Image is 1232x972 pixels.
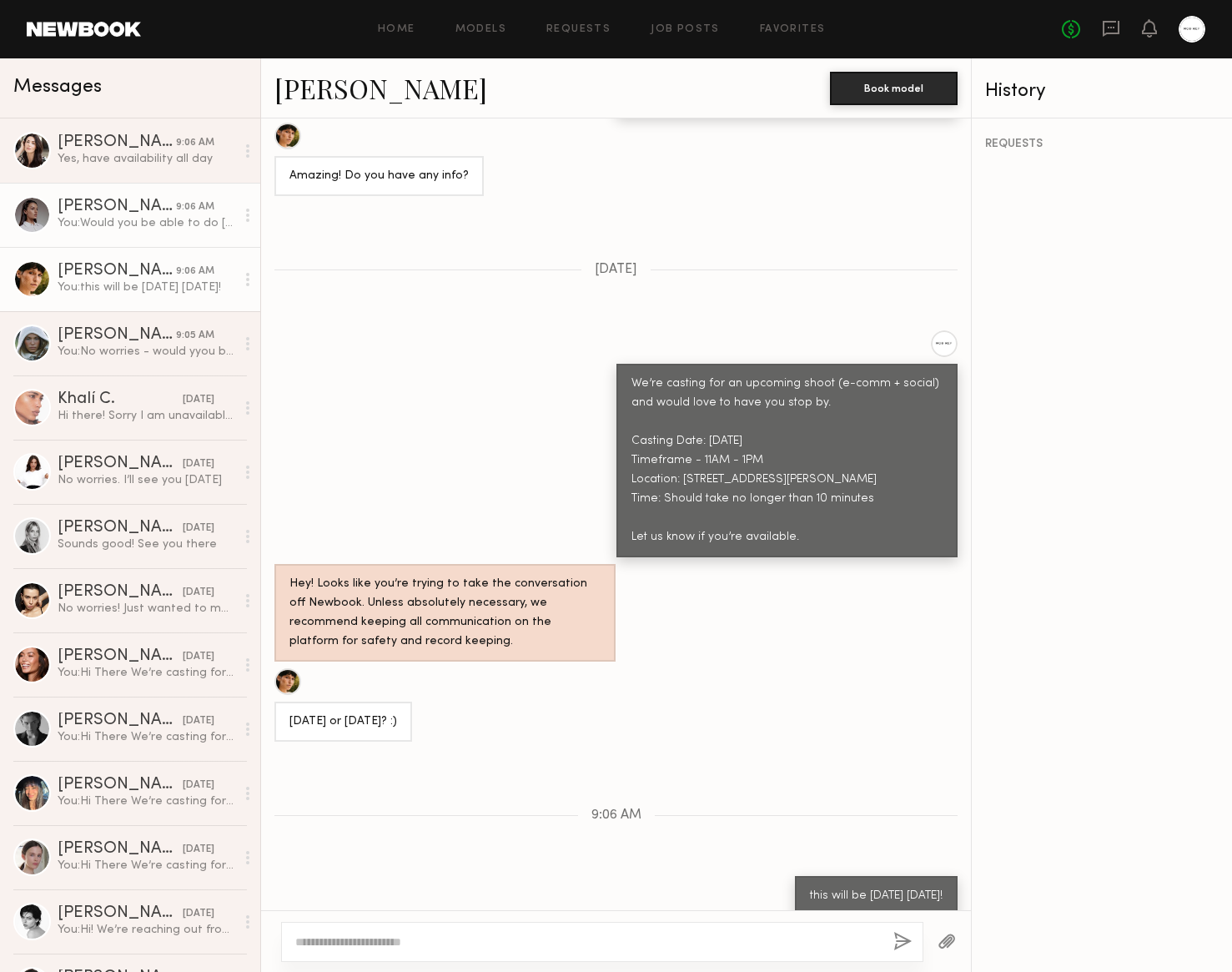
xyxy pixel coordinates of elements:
[58,327,176,344] div: [PERSON_NAME]
[183,713,214,729] div: [DATE]
[58,922,235,938] div: You: Hi! We’re reaching out from [GEOGRAPHIC_DATA]—we’d love to see if you’re available to stop b...
[58,520,183,536] div: [PERSON_NAME]
[546,24,611,35] a: Requests
[830,72,958,105] button: Book model
[58,601,235,617] div: No worries! Just wanted to make sure, I’ll be there :)
[760,24,826,35] a: Favorites
[58,536,235,552] div: Sounds good! See you there
[58,648,183,665] div: [PERSON_NAME]
[58,134,176,151] div: [PERSON_NAME]
[810,887,943,906] div: this will be [DATE] [DATE]!
[289,713,397,732] div: [DATE] or [DATE]? :)
[176,135,214,151] div: 9:06 AM
[595,263,637,277] span: [DATE]
[58,215,235,231] div: You: Would you be able to do [DATE]?
[58,858,235,874] div: You: Hi There We’re casting for an upcoming shoot (e-comm + social) and would love to have you st...
[58,729,235,745] div: You: Hi There We’re casting for an upcoming shoot (e-comm + social) and would love to have you st...
[176,199,214,215] div: 9:06 AM
[830,80,958,94] a: Book model
[183,585,214,601] div: [DATE]
[58,408,235,424] div: Hi there! Sorry I am unavailable. I’m in [GEOGRAPHIC_DATA] until 25th
[58,777,183,793] div: [PERSON_NAME]
[183,778,214,793] div: [DATE]
[183,842,214,858] div: [DATE]
[58,905,183,922] div: [PERSON_NAME]
[651,24,720,35] a: Job Posts
[985,82,1219,101] div: History
[58,280,235,295] div: You: this will be [DATE] [DATE]!
[58,391,183,408] div: Khalí C.
[289,575,601,652] div: Hey! Looks like you’re trying to take the conversation off Newbook. Unless absolutely necessary, ...
[378,24,415,35] a: Home
[58,713,183,729] div: [PERSON_NAME]
[58,793,235,809] div: You: Hi There We’re casting for an upcoming shoot (e-comm + social) and would love to have you st...
[58,344,235,360] div: You: No worries - would yyou be able to stop by [DATE]?
[631,375,943,547] div: We’re casting for an upcoming shoot (e-comm + social) and would love to have you stop by. Casting...
[289,167,469,186] div: Amazing! Do you have any info?
[455,24,506,35] a: Models
[176,328,214,344] div: 9:05 AM
[58,584,183,601] div: [PERSON_NAME]
[58,472,235,488] div: No worries. I’ll see you [DATE]
[591,808,641,823] span: 9:06 AM
[183,456,214,472] div: [DATE]
[58,263,176,280] div: [PERSON_NAME]
[176,264,214,280] div: 9:06 AM
[183,521,214,536] div: [DATE]
[183,392,214,408] div: [DATE]
[13,78,102,97] span: Messages
[58,151,235,167] div: Yes, have availability all day
[183,649,214,665] div: [DATE]
[58,841,183,858] div: [PERSON_NAME]
[58,456,183,472] div: [PERSON_NAME]
[985,138,1219,150] div: REQUESTS
[58,665,235,681] div: You: Hi There We’re casting for an upcoming shoot (e-comm + social) and would love to have you st...
[58,199,176,215] div: [PERSON_NAME]
[183,906,214,922] div: [DATE]
[274,70,487,106] a: [PERSON_NAME]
